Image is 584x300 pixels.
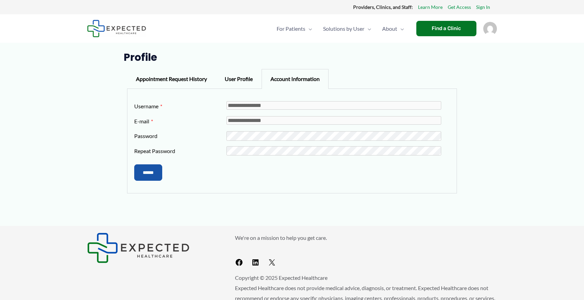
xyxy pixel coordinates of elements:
[151,118,153,124] span: This field is required
[235,233,497,243] p: We're on a mission to help you get care.
[134,146,226,156] label: Repeat Password
[416,21,476,36] a: Find a Clinic
[353,4,413,10] strong: Providers, Clinics, and Staff:
[216,69,262,89] div: User Profile
[418,3,443,12] a: Learn More
[382,17,397,41] span: About
[377,17,409,41] a: AboutMenu Toggle
[235,233,497,269] aside: Footer Widget 2
[271,17,409,41] nav: Primary Site Navigation
[134,101,226,111] label: Username
[262,69,329,89] div: Account Information
[318,17,377,41] a: Solutions by UserMenu Toggle
[160,103,162,109] span: This field is required
[397,17,404,41] span: Menu Toggle
[305,17,312,41] span: Menu Toggle
[235,274,328,281] span: Copyright © 2025 Expected Healthcare
[87,233,218,263] aside: Footer Widget 1
[124,51,461,64] h1: Profile
[271,17,318,41] a: For PatientsMenu Toggle
[448,3,471,12] a: Get Access
[134,116,226,126] label: E-mail
[483,25,497,31] a: Account icon link
[323,17,364,41] span: Solutions by User
[277,17,305,41] span: For Patients
[127,69,216,89] div: Appointment Request History
[364,17,371,41] span: Menu Toggle
[87,233,190,263] img: Expected Healthcare Logo - side, dark font, small
[476,3,490,12] a: Sign In
[87,20,146,37] img: Expected Healthcare Logo - side, dark font, small
[134,131,226,141] label: Password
